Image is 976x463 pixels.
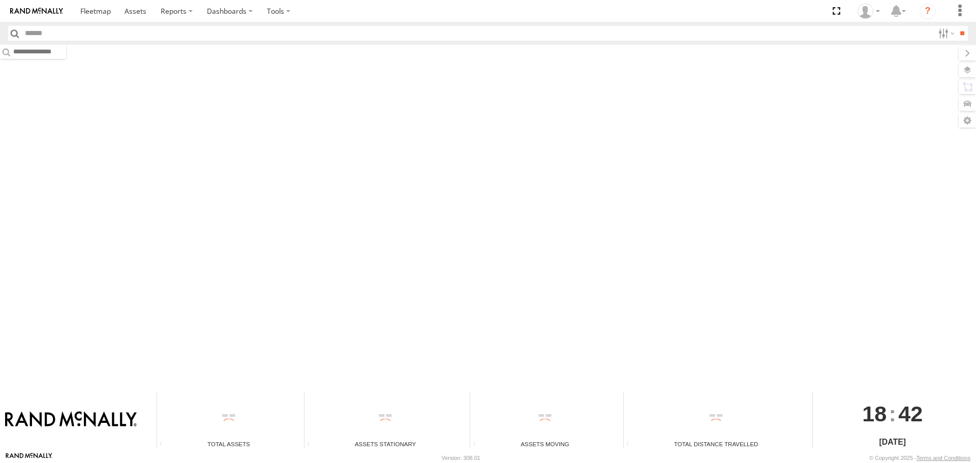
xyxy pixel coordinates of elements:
[304,440,466,448] div: Assets Stationary
[920,3,936,19] i: ?
[917,455,970,461] a: Terms and Conditions
[869,455,970,461] div: © Copyright 2025 -
[813,436,972,448] div: [DATE]
[854,4,883,19] div: Brian Wooldridge
[470,441,485,448] div: Total number of assets current in transit.
[5,411,137,428] img: Rand McNally
[898,392,923,436] span: 42
[6,453,52,463] a: Visit our Website
[934,26,956,41] label: Search Filter Options
[862,392,887,436] span: 18
[470,440,619,448] div: Assets Moving
[157,441,172,448] div: Total number of Enabled Assets
[304,441,320,448] div: Total number of assets current stationary.
[624,441,639,448] div: Total distance travelled by all assets within specified date range and applied filters
[442,455,480,461] div: Version: 308.01
[813,392,972,436] div: :
[10,8,63,15] img: rand-logo.svg
[157,440,300,448] div: Total Assets
[959,113,976,128] label: Map Settings
[624,440,809,448] div: Total Distance Travelled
